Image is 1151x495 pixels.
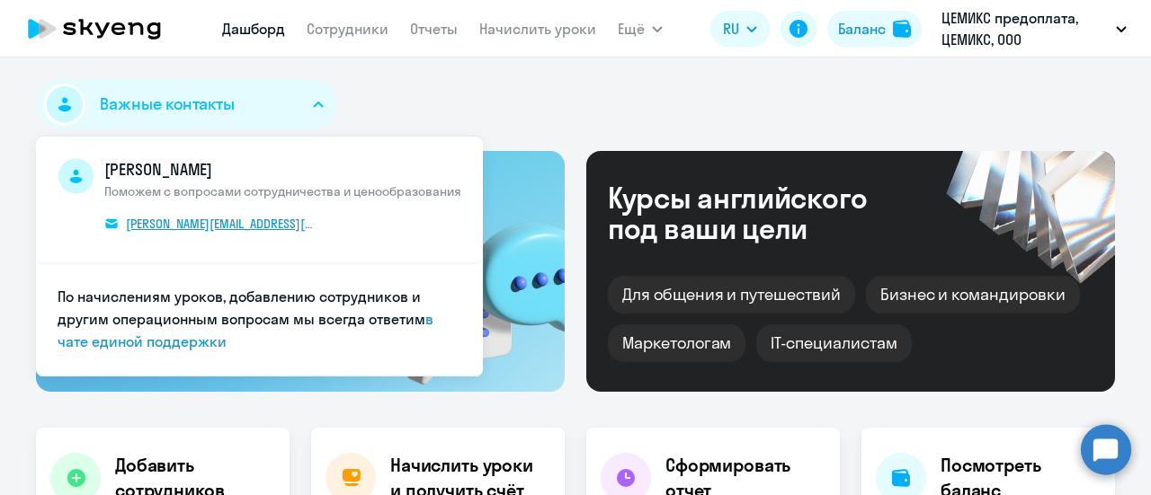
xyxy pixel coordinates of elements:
div: Для общения и путешествий [608,276,855,314]
img: balance [893,20,911,38]
div: Курсы английского под ваши цели [608,182,915,243]
span: Важные контакты [100,93,235,116]
a: в чате единой поддержки [58,310,433,350]
p: ЦЕМИКС предоплата, ЦЕМИКС, ООО [941,7,1109,50]
div: IT-специалистам [756,324,911,362]
a: Отчеты [410,20,458,38]
a: Начислить уроки [479,20,596,38]
span: RU [723,18,739,40]
button: Ещё [618,11,663,47]
div: Баланс [838,18,886,40]
button: RU [710,11,770,47]
span: [PERSON_NAME][EMAIL_ADDRESS][DOMAIN_NAME] [126,216,316,232]
button: Важные контакты [36,79,338,129]
a: Сотрудники [307,20,388,38]
ul: Важные контакты [36,137,483,376]
span: Поможем с вопросами сотрудничества и ценообразования [104,183,461,199]
span: По начислениям уроков, добавлению сотрудников и другим операционным вопросам мы всегда ответим [58,287,425,328]
div: Маркетологам [608,324,745,362]
button: Балансbalance [827,11,922,47]
div: Бизнес и командировки [866,276,1080,314]
a: [PERSON_NAME][EMAIL_ADDRESS][DOMAIN_NAME] [104,214,316,234]
span: Ещё [618,18,645,40]
button: ЦЕМИКС предоплата, ЦЕМИКС, ООО [932,7,1136,50]
span: [PERSON_NAME] [104,158,461,181]
a: Дашборд [222,20,285,38]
